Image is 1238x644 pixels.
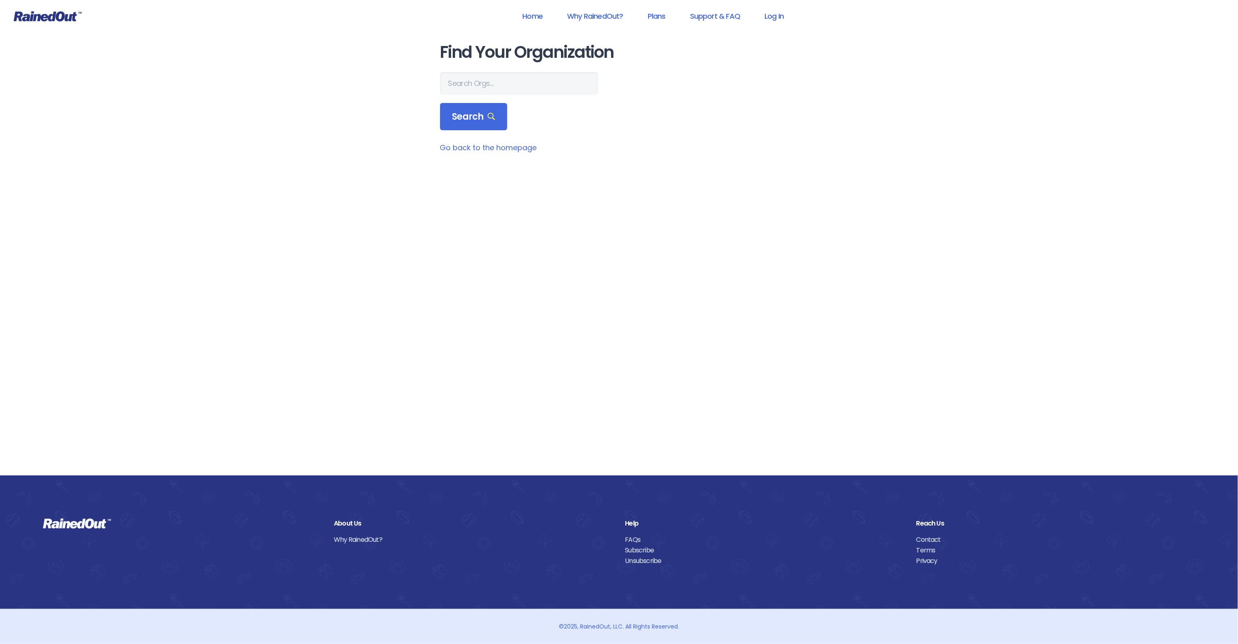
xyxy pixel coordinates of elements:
[440,72,598,95] input: Search Orgs…
[625,545,904,556] a: Subscribe
[440,142,537,153] a: Go back to the homepage
[452,111,495,123] span: Search
[440,43,798,61] h1: Find Your Organization
[334,534,613,545] a: Why RainedOut?
[916,556,1195,566] a: Privacy
[754,7,794,25] a: Log In
[625,534,904,545] a: FAQs
[557,7,634,25] a: Why RainedOut?
[916,518,1195,529] div: Reach Us
[916,534,1195,545] a: Contact
[679,7,751,25] a: Support & FAQ
[625,518,904,529] div: Help
[440,103,508,131] div: Search
[334,518,613,529] div: About Us
[512,7,553,25] a: Home
[916,545,1195,556] a: Terms
[625,556,904,566] a: Unsubscribe
[637,7,676,25] a: Plans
